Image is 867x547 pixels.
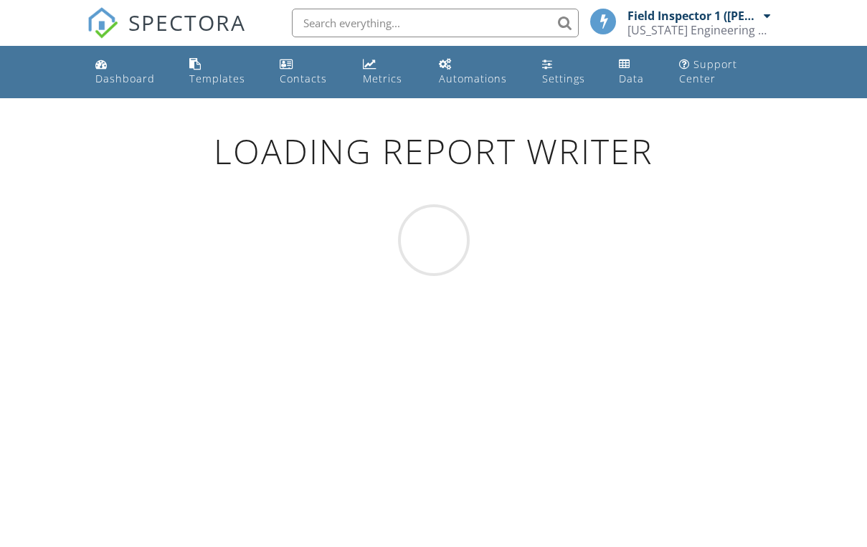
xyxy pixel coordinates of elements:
a: Settings [536,52,602,92]
a: Dashboard [90,52,172,92]
div: Contacts [280,72,327,85]
a: Templates [184,52,262,92]
div: Data [619,72,644,85]
a: Metrics [357,52,422,92]
div: Metrics [363,72,402,85]
div: Settings [542,72,585,85]
a: Data [613,52,662,92]
input: Search everything... [292,9,579,37]
div: Field Inspector 1 ([PERSON_NAME]) [627,9,760,23]
a: Automations (Basic) [433,52,524,92]
img: The Best Home Inspection Software - Spectora [87,7,118,39]
div: Support Center [679,57,737,85]
div: Templates [189,72,245,85]
div: Automations [439,72,507,85]
div: Florida Engineering LLC [627,23,771,37]
a: Contacts [274,52,346,92]
a: Support Center [673,52,777,92]
span: SPECTORA [128,7,246,37]
div: Dashboard [95,72,155,85]
a: SPECTORA [87,19,246,49]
